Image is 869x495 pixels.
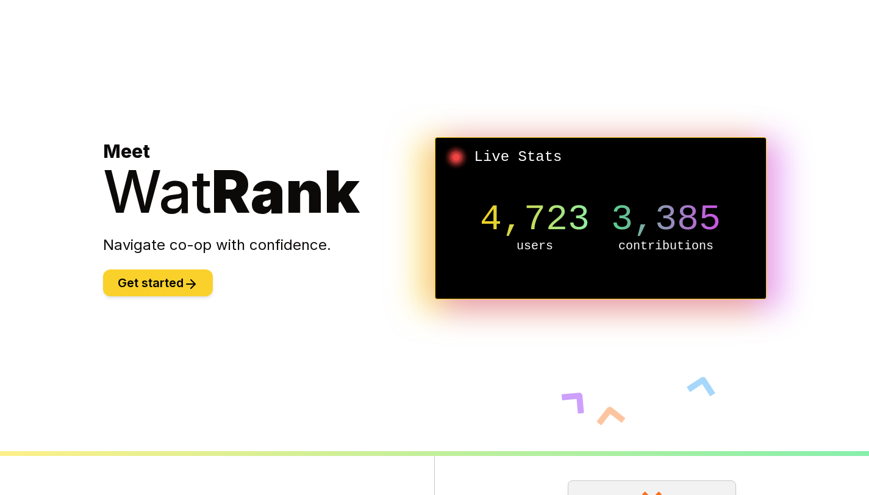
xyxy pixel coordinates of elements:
p: 3,385 [601,201,732,238]
p: Navigate co-op with confidence. [103,235,435,255]
p: 4,723 [470,201,601,238]
p: contributions [601,238,732,255]
h1: Meet [103,140,435,221]
h2: Live Stats [445,148,756,167]
p: users [470,238,601,255]
span: Rank [212,156,360,227]
span: Wat [103,156,212,227]
a: Get started [103,277,213,290]
button: Get started [103,269,213,296]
